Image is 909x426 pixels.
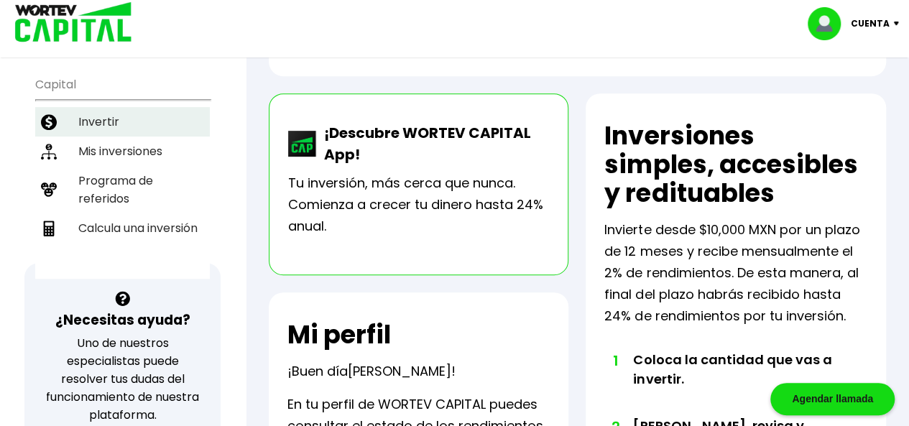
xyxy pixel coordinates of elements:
[287,320,391,349] h2: Mi perfil
[808,7,851,40] img: profile-image
[288,172,550,237] p: Tu inversión, más cerca que nunca. Comienza a crecer tu dinero hasta 24% anual.
[43,334,202,424] p: Uno de nuestros especialistas puede resolver tus dudas del funcionamiento de nuestra plataforma.
[35,213,210,243] a: Calcula una inversión
[35,136,210,166] a: Mis inversiones
[41,182,57,198] img: recomiendanos-icon.9b8e9327.svg
[604,121,867,208] h2: Inversiones simples, accesibles y redituables
[851,13,890,34] p: Cuenta
[41,221,57,236] img: calculadora-icon.17d418c4.svg
[288,131,317,157] img: wortev-capital-app-icon
[612,350,619,371] span: 1
[287,361,456,382] p: ¡Buen día !
[35,107,210,136] a: Invertir
[41,144,57,159] img: inversiones-icon.6695dc30.svg
[55,310,190,330] h3: ¿Necesitas ayuda?
[604,219,867,327] p: Invierte desde $10,000 MXN por un plazo de 12 meses y recibe mensualmente el 2% de rendimientos. ...
[41,114,57,130] img: invertir-icon.b3b967d7.svg
[348,362,451,380] span: [PERSON_NAME]
[770,383,895,415] div: Agendar llamada
[890,22,909,26] img: icon-down
[35,68,210,279] ul: Capital
[633,350,841,416] li: Coloca la cantidad que vas a invertir.
[317,122,550,165] p: ¡Descubre WORTEV CAPITAL App!
[35,166,210,213] a: Programa de referidos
